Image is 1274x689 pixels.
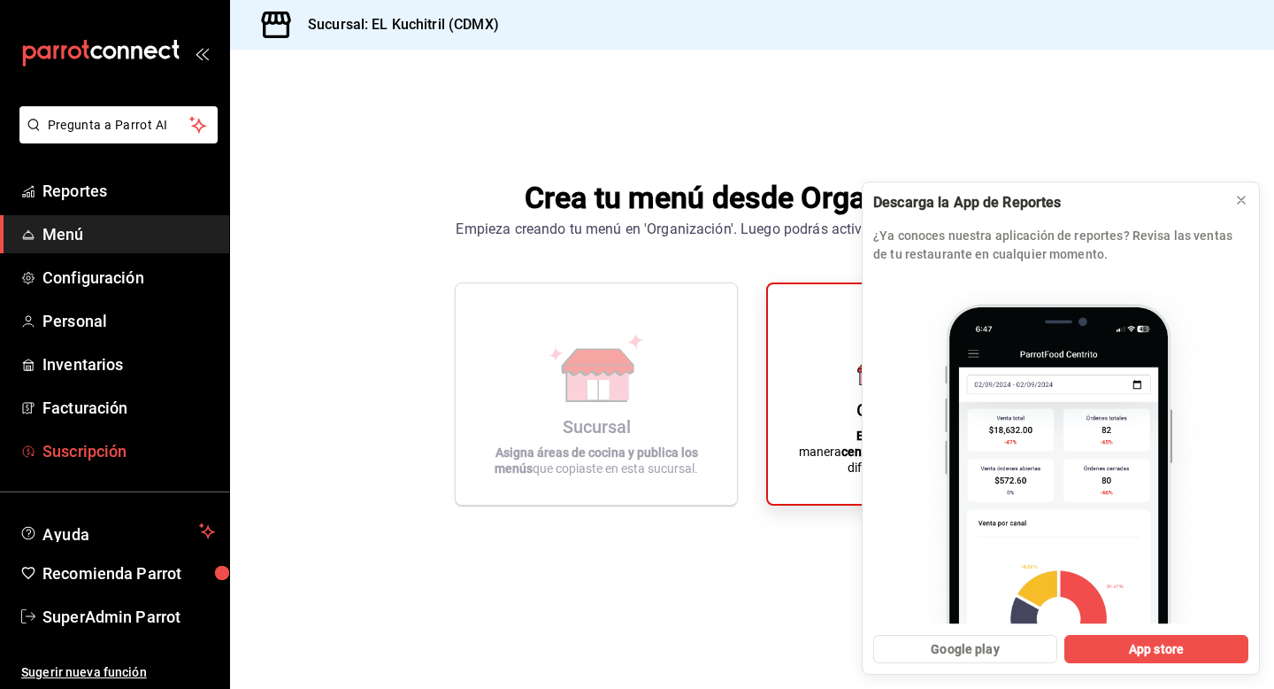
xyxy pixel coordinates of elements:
[42,309,215,333] span: Personal
[294,14,499,35] h3: Sucursal: EL Kuchitril (CDMX)
[42,605,215,629] span: SuperAdmin Parrot
[42,396,215,420] span: Facturación
[477,445,716,476] p: que copiaste en esta sucursal.
[42,222,215,246] span: Menú
[456,176,1048,219] h1: Crea tu menú desde Organización
[931,640,999,659] span: Google play
[873,635,1057,663] button: Google play
[42,352,215,376] span: Inventarios
[873,227,1248,264] p: ¿Ya conoces nuestra aplicación de reportes? Revisa las ventas de tu restaurante en cualquier mome...
[1129,640,1184,659] span: App store
[42,439,215,463] span: Suscripción
[856,399,960,421] div: Organización
[873,275,1248,624] img: parrot app_2.png
[19,106,218,143] button: Pregunta a Parrot AI
[456,219,1048,240] div: Empieza creando tu menú en 'Organización'. Luego podrás activar y usar la opción 'Sucursal'.
[21,663,215,682] span: Sugerir nueva función
[1064,635,1248,663] button: App store
[789,428,1026,476] p: de manera para a tus diferentes sucursales.
[42,521,192,542] span: Ayuda
[856,429,946,443] strong: Edita los menús
[873,193,1220,213] div: Descarga la App de Reportes
[42,179,215,203] span: Reportes
[563,416,631,437] div: Sucursal
[42,561,215,585] span: Recomienda Parrot
[495,445,698,476] strong: Asigna áreas de cocina y publica los menús
[195,46,209,60] button: open_drawer_menu
[12,128,218,147] a: Pregunta a Parrot AI
[48,116,190,135] span: Pregunta a Parrot AI
[42,266,215,290] span: Configuración
[841,445,912,459] strong: centralizada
